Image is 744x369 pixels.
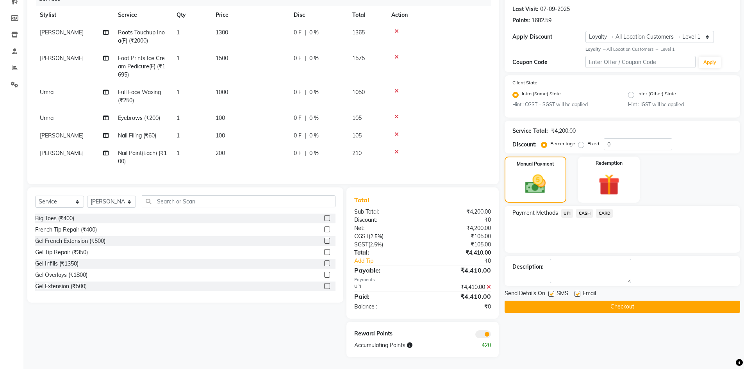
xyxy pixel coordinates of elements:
[596,209,613,218] span: CARD
[512,141,537,149] div: Discount:
[211,6,289,24] th: Price
[113,6,172,24] th: Service
[354,241,368,248] span: SGST
[354,233,369,240] span: CGST
[305,88,306,96] span: |
[348,208,423,216] div: Sub Total:
[512,263,544,271] div: Description:
[512,5,539,13] div: Last Visit:
[35,237,105,245] div: Gel French Extension (₹500)
[142,195,335,207] input: Search or Scan
[423,303,497,311] div: ₹0
[35,248,88,257] div: Gel Tip Repair (₹350)
[177,29,180,36] span: 1
[348,241,423,249] div: ( )
[348,224,423,232] div: Net:
[348,232,423,241] div: ( )
[118,150,167,165] span: Nail Paint(Each) (₹100)
[354,196,372,204] span: Total
[435,257,497,265] div: ₹0
[348,249,423,257] div: Total:
[370,241,382,248] span: 2.5%
[587,140,599,147] label: Fixed
[370,233,382,239] span: 2.5%
[216,114,225,121] span: 100
[505,289,545,299] span: Send Details On
[583,289,596,299] span: Email
[309,149,319,157] span: 0 %
[512,101,617,108] small: Hint : CGST + SGST will be applied
[512,209,558,217] span: Payment Methods
[289,6,348,24] th: Disc
[423,292,497,301] div: ₹4,410.00
[628,101,732,108] small: Hint : IGST will be applied
[637,90,676,100] label: Inter (Other) State
[387,6,491,24] th: Action
[177,89,180,96] span: 1
[585,56,696,68] input: Enter Offer / Coupon Code
[423,249,497,257] div: ₹4,410.00
[596,160,623,167] label: Redemption
[177,55,180,62] span: 1
[177,132,180,139] span: 1
[540,5,570,13] div: 07-09-2025
[352,150,362,157] span: 210
[352,114,362,121] span: 105
[216,29,228,36] span: 1300
[423,266,497,275] div: ₹4,410.00
[423,208,497,216] div: ₹4,200.00
[40,29,84,36] span: [PERSON_NAME]
[348,330,423,338] div: Reward Points
[309,88,319,96] span: 0 %
[348,303,423,311] div: Balance :
[348,341,459,349] div: Accumulating Points
[305,149,306,157] span: |
[309,29,319,37] span: 0 %
[309,54,319,62] span: 0 %
[172,6,211,24] th: Qty
[35,226,97,234] div: French Tip Repair (₹400)
[118,114,160,121] span: Eyebrows (₹200)
[40,114,54,121] span: Umra
[35,282,87,291] div: Gel Extension (₹500)
[517,160,554,168] label: Manual Payment
[519,172,552,196] img: _cash.svg
[216,132,225,139] span: 100
[423,283,497,291] div: ₹4,410.00
[352,132,362,139] span: 105
[423,224,497,232] div: ₹4,200.00
[35,260,79,268] div: Gel Infills (₹1350)
[592,171,626,198] img: _gift.svg
[551,127,576,135] div: ₹4,200.00
[118,89,161,104] span: Full Face Waxing (₹250)
[423,241,497,249] div: ₹105.00
[216,150,225,157] span: 200
[305,132,306,140] span: |
[118,29,165,44] span: Roots Touchup Inoa(F) (₹2000)
[557,289,568,299] span: SMS
[512,79,537,86] label: Client State
[505,301,740,313] button: Checkout
[532,16,551,25] div: 1682.59
[585,46,732,53] div: All Location Customers → Level 1
[294,29,302,37] span: 0 F
[522,90,561,100] label: Intra (Same) State
[460,341,497,349] div: 420
[512,33,586,41] div: Apply Discount
[512,127,548,135] div: Service Total:
[423,216,497,224] div: ₹0
[423,232,497,241] div: ₹105.00
[35,271,87,279] div: Gel Overlays (₹1800)
[352,29,365,36] span: 1365
[550,140,575,147] label: Percentage
[305,29,306,37] span: |
[177,150,180,157] span: 1
[348,292,423,301] div: Paid:
[305,114,306,122] span: |
[294,149,302,157] span: 0 F
[40,89,54,96] span: Umra
[118,55,165,78] span: Foot Prints Ice Cream Pedicure(F) (₹1695)
[309,114,319,122] span: 0 %
[699,57,721,68] button: Apply
[512,58,586,66] div: Coupon Code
